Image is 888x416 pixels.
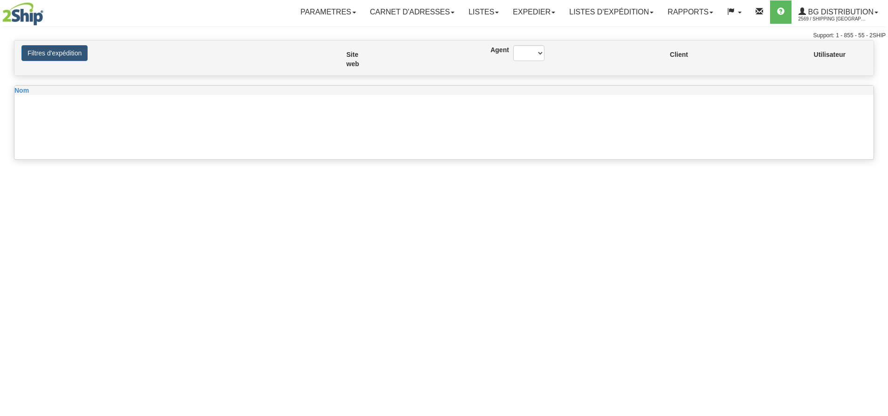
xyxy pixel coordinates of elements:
[814,50,820,59] label: Utilisateur
[2,32,886,40] div: Support: 1 - 855 - 55 - 2SHIP
[14,87,29,94] span: Nom
[346,50,351,68] label: Site web
[661,0,720,24] a: Rapports
[363,0,462,24] a: Carnet d'adresses
[461,0,506,24] a: Listes
[792,0,885,24] a: BG Distribution 2569 / Shipping [GEOGRAPHIC_DATA]
[2,2,43,26] img: logo2569.jpg
[21,45,88,61] button: Filtres d'expédition
[506,0,562,24] a: Expedier
[670,50,671,59] label: Client
[490,45,499,55] label: Agent
[293,0,363,24] a: Parametres
[806,8,874,16] span: BG Distribution
[562,0,661,24] a: LISTES D'EXPÉDITION
[799,14,868,24] span: 2569 / Shipping [GEOGRAPHIC_DATA]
